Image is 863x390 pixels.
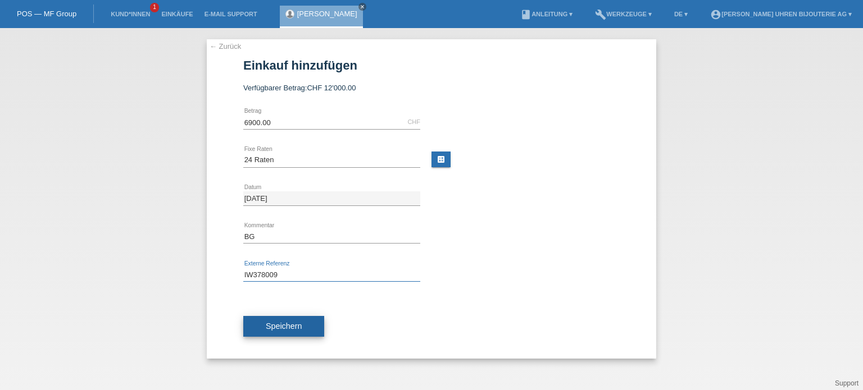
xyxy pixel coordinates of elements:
i: book [520,9,532,20]
a: ← Zurück [210,42,241,51]
span: Speichern [266,322,302,331]
a: Kund*innen [105,11,156,17]
a: bookAnleitung ▾ [515,11,578,17]
i: close [360,4,365,10]
i: account_circle [710,9,721,20]
a: account_circle[PERSON_NAME] Uhren Bijouterie AG ▾ [705,11,857,17]
i: build [595,9,606,20]
a: calculate [431,152,451,167]
div: CHF [407,118,420,125]
a: Einkäufe [156,11,198,17]
i: calculate [437,155,446,164]
a: [PERSON_NAME] [297,10,357,18]
h1: Einkauf hinzufügen [243,58,620,72]
a: DE ▾ [669,11,693,17]
span: 1 [150,3,159,12]
a: close [358,3,366,11]
button: Speichern [243,316,324,337]
a: Support [835,379,859,387]
a: E-Mail Support [199,11,263,17]
a: buildWerkzeuge ▾ [589,11,657,17]
a: POS — MF Group [17,10,76,18]
span: CHF 12'000.00 [307,84,356,92]
div: Verfügbarer Betrag: [243,84,620,92]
